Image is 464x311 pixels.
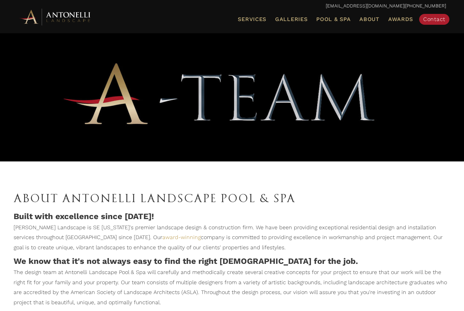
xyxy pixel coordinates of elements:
[162,234,201,240] a: award-winning
[14,222,450,256] p: [PERSON_NAME] Landscape is SE [US_STATE]'s premier landscape design & construction firm. We have ...
[357,15,382,24] a: About
[326,3,404,8] a: [EMAIL_ADDRESS][DOMAIN_NAME]
[316,16,351,22] span: Pool & Spa
[405,3,446,8] a: [PHONE_NUMBER]
[388,16,413,22] span: Awards
[386,15,416,24] a: Awards
[423,16,445,22] span: Contact
[272,15,310,24] a: Galleries
[238,17,266,22] span: Services
[14,256,450,267] h4: We know that it's not always easy to find the right [DEMOGRAPHIC_DATA] for the job.
[18,2,446,11] p: |
[14,189,450,208] h1: About Antonelli Landscape Pool & Spa
[314,15,353,24] a: Pool & Spa
[235,15,269,24] a: Services
[359,17,379,22] span: About
[14,211,450,222] h4: Built with excellence since [DATE]!
[14,267,450,311] p: The design team at Antonelli Landscape Pool & Spa will carefully and methodically create several ...
[275,16,307,22] span: Galleries
[18,7,93,26] img: Antonelli Horizontal Logo
[419,14,449,25] a: Contact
